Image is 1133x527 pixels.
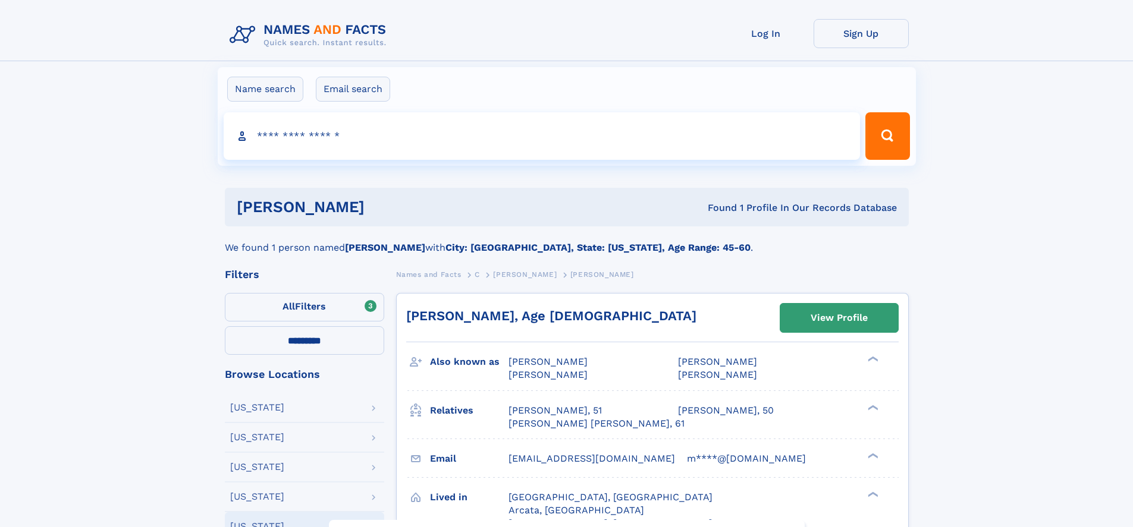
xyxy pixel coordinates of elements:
span: [PERSON_NAME] [678,356,757,367]
span: [PERSON_NAME] [493,270,557,279]
a: [PERSON_NAME], Age [DEMOGRAPHIC_DATA] [406,308,696,323]
span: [GEOGRAPHIC_DATA], [GEOGRAPHIC_DATA] [509,491,713,503]
div: [US_STATE] [230,433,284,442]
div: ❯ [865,355,879,363]
h1: [PERSON_NAME] [237,200,536,214]
div: Found 1 Profile In Our Records Database [536,201,897,214]
label: Email search [316,77,390,102]
a: Sign Up [814,19,909,48]
img: Logo Names and Facts [225,19,396,51]
div: [US_STATE] [230,462,284,472]
h3: Also known as [430,352,509,372]
a: [PERSON_NAME] [493,267,557,282]
a: [PERSON_NAME] [PERSON_NAME], 61 [509,417,685,430]
span: C [475,270,480,279]
div: We found 1 person named with . [225,226,909,255]
div: [US_STATE] [230,492,284,501]
a: Names and Facts [396,267,462,282]
div: ❯ [865,490,879,498]
span: [EMAIL_ADDRESS][DOMAIN_NAME] [509,453,675,464]
a: View Profile [780,304,898,332]
div: Filters [225,269,384,280]
label: Name search [227,77,303,102]
div: [US_STATE] [230,403,284,412]
span: [PERSON_NAME] [509,356,588,367]
span: [PERSON_NAME] [678,369,757,380]
h3: Relatives [430,400,509,421]
h3: Lived in [430,487,509,507]
input: search input [224,112,861,160]
div: ❯ [865,403,879,411]
span: [PERSON_NAME] [509,369,588,380]
div: View Profile [811,304,868,332]
b: City: [GEOGRAPHIC_DATA], State: [US_STATE], Age Range: 45-60 [445,242,751,253]
a: Log In [718,19,814,48]
button: Search Button [865,112,909,160]
label: Filters [225,293,384,321]
div: ❯ [865,452,879,459]
div: Browse Locations [225,369,384,380]
a: C [475,267,480,282]
span: All [283,301,295,312]
h3: Email [430,449,509,469]
a: [PERSON_NAME], 50 [678,404,774,417]
b: [PERSON_NAME] [345,242,425,253]
span: [PERSON_NAME] [570,270,634,279]
span: Arcata, [GEOGRAPHIC_DATA] [509,504,644,516]
a: [PERSON_NAME], 51 [509,404,602,417]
